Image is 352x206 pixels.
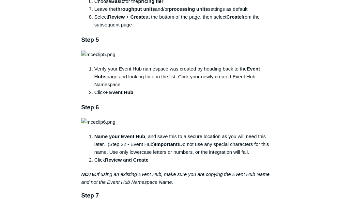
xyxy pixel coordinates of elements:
strong: NOTE: [81,171,97,177]
strong: your Event Hub [109,133,145,139]
img: mceclip6.png [81,118,115,126]
strong: Create [226,14,242,20]
strong: Important! [155,141,179,147]
li: Leave the and/or settings as default [94,5,271,13]
h3: Step 7 [81,191,271,200]
li: Verify your Event Hub namespace was created by heading back to the page and looking for it in the... [94,65,271,88]
strong: Review + Create [108,14,145,20]
li: Click [94,88,271,96]
h3: Step 5 [81,35,271,45]
h3: Step 6 [81,103,271,112]
img: mceclip5.png [81,50,115,58]
strong: Review and Create [105,157,148,162]
em: If using an existing Event Hub, make sure you are copying the Event Hub Name and not the Event Hu... [81,171,269,184]
li: Select at the bottom of the page, then select from the subsequent page [94,13,271,29]
strong: + Event Hub [105,89,133,95]
strong: Name [94,133,108,139]
strong: processing units [169,6,208,12]
li: Click [94,156,271,164]
li: , and save this to a secure location as you will need this later. (Step 22 - Event Hub) Do not us... [94,132,271,156]
strong: throughput units [116,6,155,12]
